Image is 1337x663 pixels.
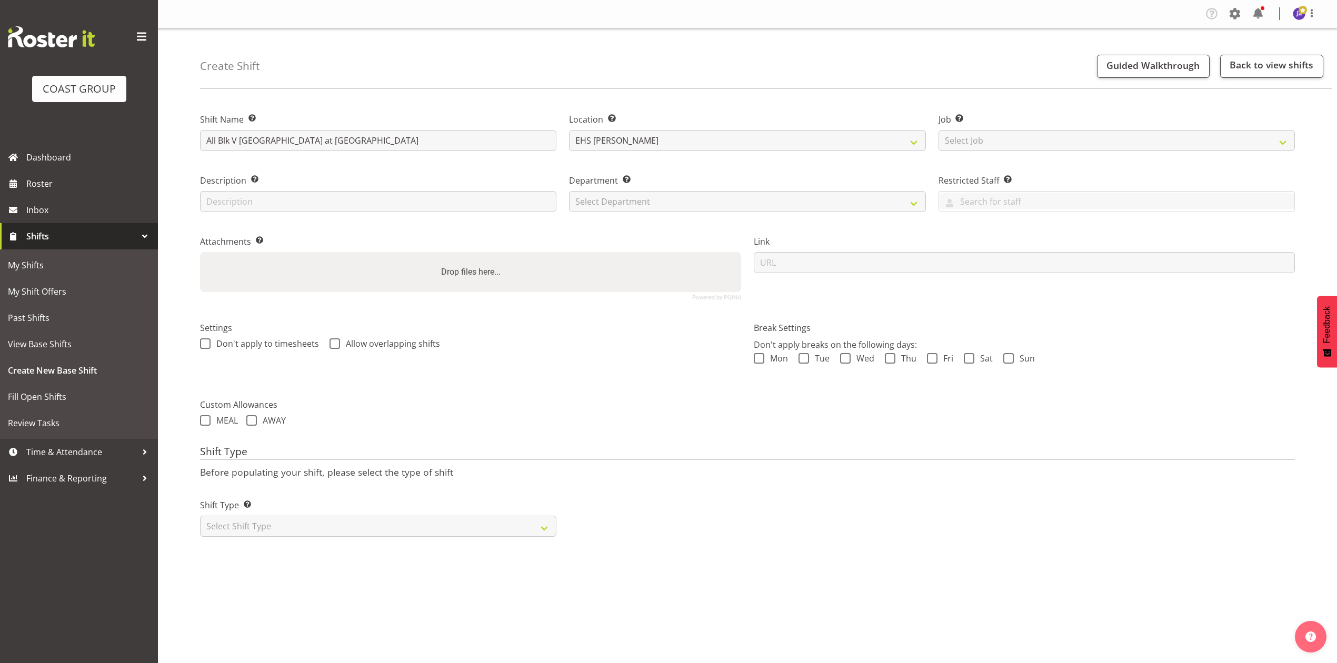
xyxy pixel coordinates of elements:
span: Create New Base Shift [8,363,150,378]
label: Shift Type [200,499,556,511]
a: My Shift Offers [3,278,155,305]
span: Roster [26,176,153,192]
input: Search for staff [939,193,1294,209]
a: My Shifts [3,252,155,278]
p: Before populating your shift, please select the type of shift [200,466,1295,478]
span: Review Tasks [8,415,150,431]
span: Thu [895,353,916,364]
label: Attachments [200,235,741,248]
span: MEAL [211,415,238,426]
span: Past Shifts [8,310,150,326]
a: View Base Shifts [3,331,155,357]
span: Sat [974,353,993,364]
span: Finance & Reporting [26,470,137,486]
span: Fri [937,353,953,364]
span: AWAY [257,415,286,426]
label: Break Settings [754,322,1295,334]
label: Department [569,174,925,187]
p: Don't apply breaks on the following days: [754,338,1295,351]
label: Link [754,235,1295,248]
label: Restricted Staff [939,174,1295,187]
input: URL [754,252,1295,273]
img: help-xxl-2.png [1305,631,1316,642]
a: Powered by PQINA [692,295,741,300]
span: Wed [851,353,874,364]
span: Guided Walkthrough [1106,59,1200,72]
label: Settings [200,322,741,334]
span: Inbox [26,202,153,218]
label: Location [569,113,925,126]
a: Back to view shifts [1220,55,1323,78]
label: Custom Allowances [200,398,1295,411]
span: My Shift Offers [8,284,150,299]
input: Shift Name [200,130,556,151]
span: Allow overlapping shifts [340,338,440,349]
span: Dashboard [26,149,153,165]
label: Shift Name [200,113,556,126]
label: Description [200,174,556,187]
div: COAST GROUP [43,81,116,97]
a: Create New Base Shift [3,357,155,384]
a: Review Tasks [3,410,155,436]
label: Drop files here... [437,262,505,283]
h4: Shift Type [200,446,1295,460]
span: View Base Shifts [8,336,150,352]
button: Guided Walkthrough [1097,55,1210,78]
h4: Create Shift [200,60,260,72]
span: Feedback [1322,306,1332,343]
input: Description [200,191,556,212]
span: Shifts [26,228,137,244]
img: jeremy-zhu10018.jpg [1293,7,1305,20]
button: Feedback - Show survey [1317,296,1337,367]
a: Past Shifts [3,305,155,331]
a: Fill Open Shifts [3,384,155,410]
span: Sun [1014,353,1035,364]
span: Time & Attendance [26,444,137,460]
span: Don't apply to timesheets [211,338,319,349]
label: Job [939,113,1295,126]
span: Fill Open Shifts [8,389,150,405]
span: Mon [764,353,788,364]
img: Rosterit website logo [8,26,95,47]
span: My Shifts [8,257,150,273]
span: Tue [809,353,830,364]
